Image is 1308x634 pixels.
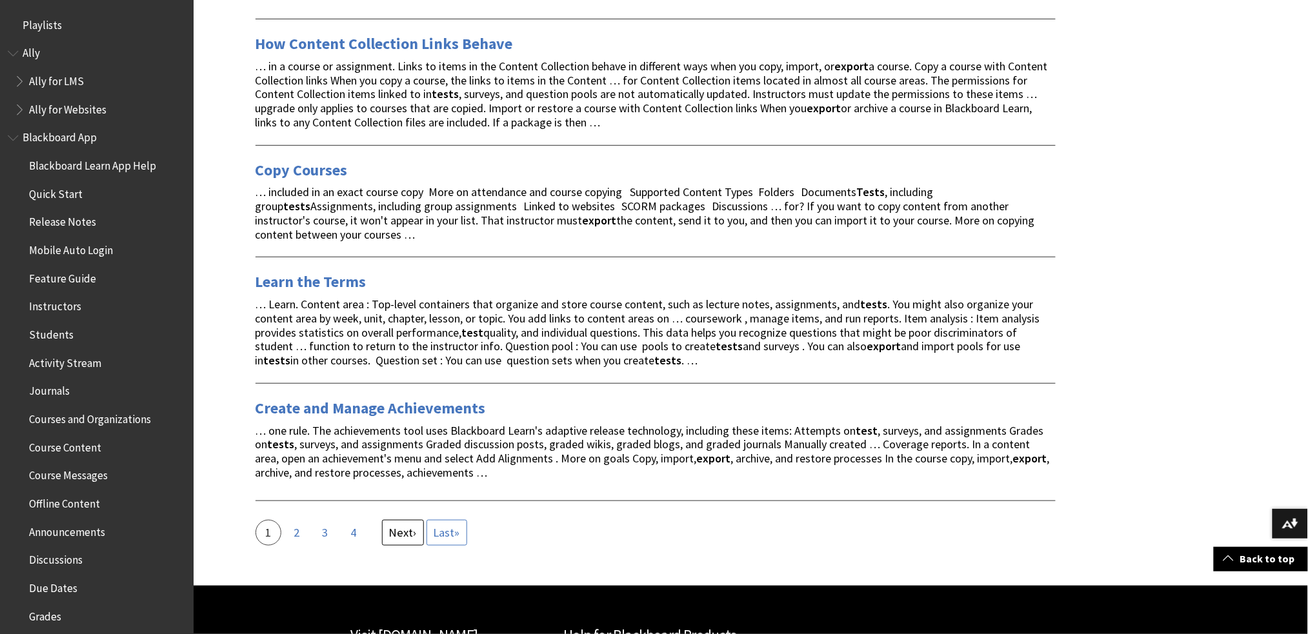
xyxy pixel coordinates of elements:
a: How Content Collection Links Behave [256,34,513,54]
span: Courses and Organizations [29,408,151,426]
span: Feature Guide [29,268,96,285]
span: » [434,525,460,540]
strong: Tests [857,184,885,199]
strong: export [807,101,841,115]
span: Grades [29,606,61,623]
strong: tests [432,86,459,101]
strong: export [583,213,617,228]
span: … in a course or assignment. Links to items in the Content Collection behave in different ways wh... [256,59,1048,130]
a: 4 [341,520,367,546]
span: Due Dates [29,577,77,595]
span: Next [389,525,414,540]
span: … one rule. The achievements tool uses Blackboard Learn's adaptive release technology, including ... [256,423,1050,480]
strong: test [462,325,484,340]
strong: export [1013,451,1047,466]
span: › [389,525,417,540]
a: Create and Manage Achievements [256,398,486,419]
span: … included in an exact course copy More on attendance and course copying Supported Content Types ... [256,184,1035,241]
span: Blackboard Learn App Help [29,155,156,172]
strong: test [856,423,878,438]
strong: tests [861,297,888,312]
strong: export [697,451,731,466]
span: Offline Content [29,493,100,510]
span: Quick Start [29,183,83,201]
a: Back to top [1214,547,1308,571]
span: … Learn. Content area : Top-level containers that organize and store course content, such as lect... [256,297,1040,368]
a: 1 [256,520,281,546]
span: Playlists [23,14,62,32]
span: Discussions [29,549,83,566]
span: Instructors [29,296,81,313]
nav: Book outline for Anthology Ally Help [8,43,186,121]
span: Ally for Websites [29,99,106,116]
span: Students [29,324,74,341]
a: 3 [312,520,338,546]
span: Blackboard App [23,127,97,144]
span: Journals [29,381,70,398]
span: Last [434,525,455,540]
strong: tests [284,199,311,213]
strong: export [835,59,869,74]
strong: export [867,339,901,353]
nav: Book outline for Playlists [8,14,186,36]
span: Course Content [29,437,101,454]
span: Activity Stream [29,352,101,370]
span: Mobile Auto Login [29,239,113,257]
span: Ally for LMS [29,70,84,88]
span: Announcements [29,521,105,539]
a: Learn the Terms [256,272,367,292]
strong: tests [655,353,682,368]
span: Release Notes [29,212,96,229]
a: Copy Courses [256,160,348,181]
strong: tests [264,353,291,368]
strong: tests [268,437,295,451]
span: Ally [23,43,40,60]
a: 2 [284,520,310,546]
span: Course Messages [29,465,108,482]
strong: tests [716,339,743,353]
